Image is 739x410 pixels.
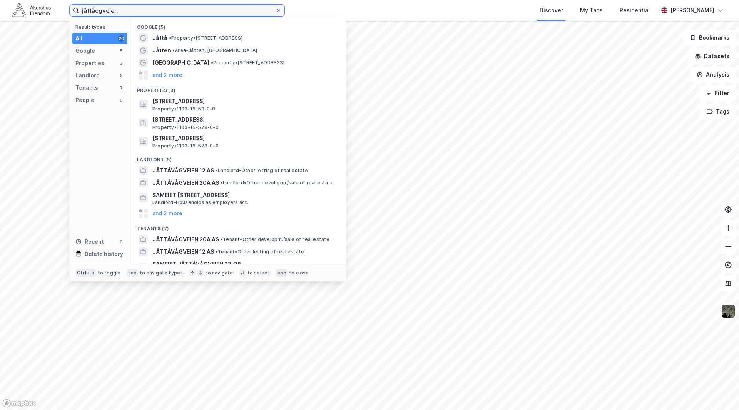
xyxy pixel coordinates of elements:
div: 0 [118,97,124,103]
span: Tenant • Other developm./sale of real estate [221,236,330,243]
span: Property • 1103-16-53-0-0 [152,106,216,112]
div: My Tags [580,6,603,15]
div: Result types [75,24,127,30]
span: [STREET_ADDRESS] [152,115,337,124]
div: to select [247,270,270,276]
div: 20 [118,35,124,42]
div: All [75,34,82,43]
span: Property • 1103-16-578-0-0 [152,143,219,149]
div: Tenants [75,83,98,92]
iframe: Chat Widget [701,373,739,410]
div: esc [276,269,288,277]
span: Jåtten [152,46,171,55]
button: and 2 more [152,209,182,218]
span: [STREET_ADDRESS] [152,134,337,143]
span: Landlord • Other letting of real estate [216,167,308,174]
a: Mapbox homepage [2,399,36,408]
div: Tenants (7) [131,219,346,233]
div: tab [127,269,138,277]
button: Datasets [688,49,736,64]
img: akershus-eiendom-logo.9091f326c980b4bce74ccdd9f866810c.svg [12,3,51,17]
div: Properties (3) [131,81,346,95]
span: • [216,167,218,173]
div: to toggle [98,270,121,276]
span: JÅTTÅVÅGVEIEN 20A AS [152,178,219,187]
button: Bookmarks [683,30,736,45]
span: • [221,236,223,242]
button: Tags [700,104,736,119]
span: Property • [STREET_ADDRESS] [211,60,284,66]
div: Google (5) [131,18,346,32]
img: 9k= [721,304,736,318]
div: Recent [75,237,104,246]
div: 0 [118,239,124,245]
div: 5 [118,48,124,54]
div: Properties [75,59,104,68]
span: JÅTTÅVÅGVEIEN 20A AS [152,235,219,244]
div: Landlord [75,71,100,80]
span: Property • 1103-16-578-0-0 [152,124,219,131]
span: SAMEIET [STREET_ADDRESS] [152,191,337,200]
span: • [221,180,223,186]
div: 5 [118,72,124,79]
div: Kontrollprogram for chat [701,373,739,410]
span: • [172,47,175,53]
span: SAMEIET JÅTTÅVÅGVEIEN 22-28 [152,259,337,269]
button: Analysis [690,67,736,82]
div: Landlord (5) [131,151,346,164]
div: [PERSON_NAME] [670,6,714,15]
div: 7 [118,85,124,91]
span: Property • [STREET_ADDRESS] [169,35,242,41]
div: Delete history [85,249,123,259]
div: People [75,95,94,105]
span: • [211,60,213,65]
div: Ctrl + k [75,269,96,277]
div: Discover [540,6,563,15]
span: Landlord • Households as employers act. [152,199,248,206]
span: [STREET_ADDRESS] [152,97,337,106]
span: • [216,249,218,254]
div: Residential [620,6,650,15]
span: Area • Jåtten, [GEOGRAPHIC_DATA] [172,47,257,54]
span: [GEOGRAPHIC_DATA] [152,58,209,67]
input: Search by address, cadastre, landlords, tenants or people [79,5,275,16]
div: Google [75,46,95,55]
button: Filter [699,85,736,101]
div: to navigate [205,270,233,276]
span: JÅTTÅVÅGVEIEN 12 AS [152,166,214,175]
span: • [169,35,171,41]
button: and 2 more [152,70,182,80]
span: Tenant • Other letting of real estate [216,249,304,255]
span: Jåttå [152,33,167,43]
div: to navigate types [140,270,183,276]
div: 3 [118,60,124,66]
div: to close [289,270,309,276]
span: Landlord • Other developm./sale of real estate [221,180,334,186]
span: JÅTTÅVÅGVEIEN 12 AS [152,247,214,256]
